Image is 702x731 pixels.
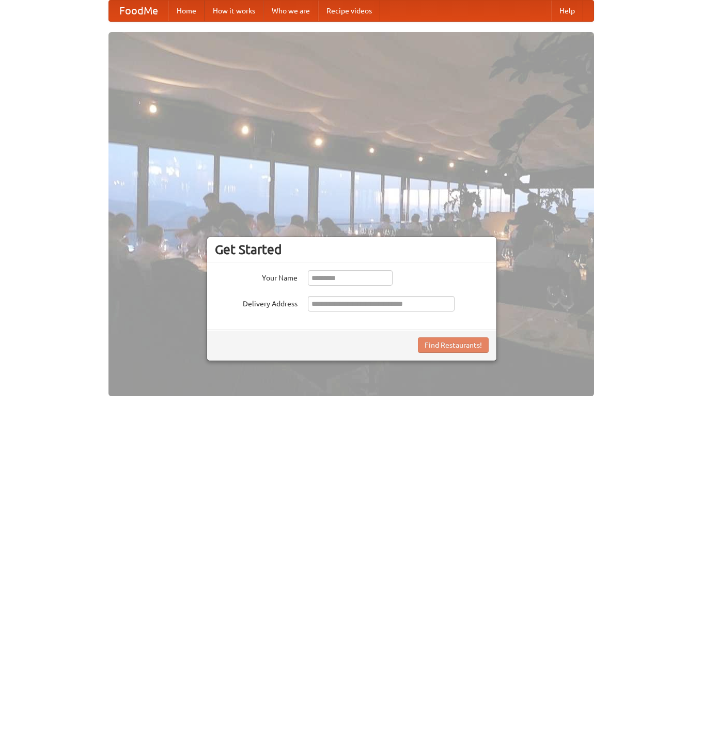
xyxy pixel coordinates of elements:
[215,242,489,257] h3: Get Started
[109,1,168,21] a: FoodMe
[551,1,583,21] a: Help
[215,296,298,309] label: Delivery Address
[418,337,489,353] button: Find Restaurants!
[263,1,318,21] a: Who we are
[168,1,205,21] a: Home
[205,1,263,21] a: How it works
[215,270,298,283] label: Your Name
[318,1,380,21] a: Recipe videos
